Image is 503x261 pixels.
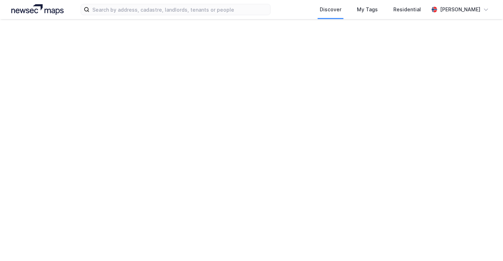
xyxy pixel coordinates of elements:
div: [PERSON_NAME] [440,5,480,14]
img: logo.a4113a55bc3d86da70a041830d287a7e.svg [11,4,64,15]
div: Residential [393,5,421,14]
div: My Tags [357,5,378,14]
div: Discover [320,5,341,14]
input: Search by address, cadastre, landlords, tenants or people [89,4,270,15]
iframe: Chat Widget [468,227,503,261]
